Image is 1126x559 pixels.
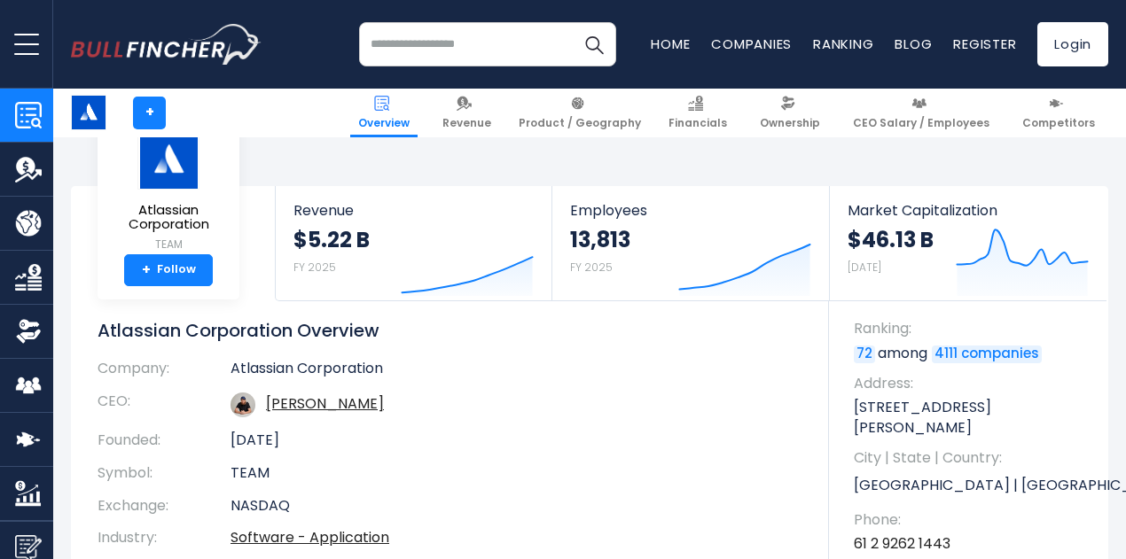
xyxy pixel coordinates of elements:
th: CEO: [98,385,231,424]
a: Register [953,35,1016,53]
th: Industry: [98,522,231,555]
td: [DATE] [231,424,802,457]
td: Atlassian Corporation [231,360,802,385]
a: Atlassian Corporation TEAM [111,129,226,254]
a: 61 2 9262 1443 [854,534,950,554]
span: Financials [669,116,727,130]
a: Ownership [752,89,828,137]
a: Competitors [1014,89,1103,137]
a: Blog [895,35,932,53]
span: Product / Geography [519,116,641,130]
a: 72 [854,345,875,363]
span: Ranking: [854,319,1091,338]
span: Revenue [442,116,491,130]
td: TEAM [231,457,802,490]
button: Search [572,22,616,66]
small: TEAM [112,237,225,252]
span: CEO Salary / Employees [853,116,989,130]
span: Atlassian Corporation [112,203,225,232]
a: Product / Geography [511,89,649,137]
span: Address: [854,374,1091,393]
img: TEAM logo [137,130,199,190]
a: Login [1037,22,1108,66]
span: Phone: [854,510,1091,530]
span: Ownership [760,116,820,130]
small: [DATE] [848,260,881,275]
a: Financials [661,89,735,137]
a: Revenue $5.22 B FY 2025 [276,186,551,300]
a: +Follow [124,254,213,286]
small: FY 2025 [293,260,336,275]
span: Competitors [1022,116,1095,130]
a: CEO Salary / Employees [845,89,997,137]
a: + [133,97,166,129]
a: Software - Application [231,527,389,547]
strong: $5.22 B [293,226,370,253]
img: mike-cannon-brookes.jpg [231,392,255,417]
a: Companies [711,35,792,53]
strong: + [142,262,151,278]
p: among [854,344,1091,363]
img: TEAM logo [72,96,106,129]
a: 4111 companies [932,345,1042,363]
th: Company: [98,360,231,385]
span: City | State | Country: [854,448,1091,468]
th: Symbol: [98,457,231,490]
p: [GEOGRAPHIC_DATA] | [GEOGRAPHIC_DATA] | AU [854,473,1091,500]
span: Revenue [293,202,534,219]
span: Overview [358,116,410,130]
span: Market Capitalization [848,202,1089,219]
a: Go to homepage [71,24,262,65]
a: Employees 13,813 FY 2025 [552,186,828,300]
img: bullfincher logo [71,24,262,65]
th: Exchange: [98,490,231,523]
strong: $46.13 B [848,226,934,253]
img: Ownership [15,318,42,345]
a: Home [651,35,690,53]
a: ceo [266,393,384,414]
a: Market Capitalization $46.13 B [DATE] [830,186,1106,300]
a: Overview [350,89,418,137]
a: Ranking [813,35,873,53]
h1: Atlassian Corporation Overview [98,319,802,342]
p: [STREET_ADDRESS][PERSON_NAME] [854,398,1091,438]
strong: 13,813 [570,226,630,253]
a: Revenue [434,89,499,137]
small: FY 2025 [570,260,613,275]
th: Founded: [98,424,231,457]
span: Employees [570,202,810,219]
td: NASDAQ [231,490,802,523]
